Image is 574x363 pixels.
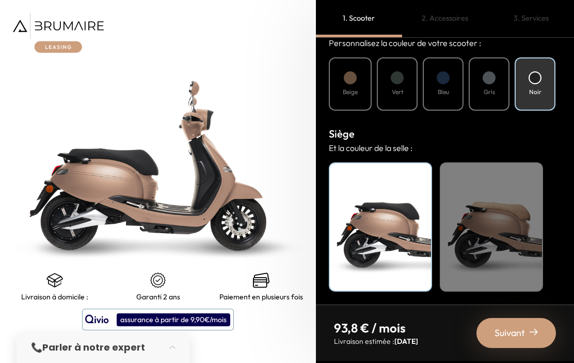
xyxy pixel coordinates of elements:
img: shipping.png [46,272,63,289]
img: logo qivio [85,313,109,326]
h4: Vert [392,87,403,97]
button: assurance à partir de 9,90€/mois [82,309,234,330]
h3: Siège [329,126,561,142]
img: Brumaire Leasing [13,13,104,53]
p: Livraison estimée : [334,336,418,346]
img: right-arrow-2.png [530,328,538,336]
h4: Noir [335,169,426,182]
p: Et la couleur de la selle : [329,142,561,154]
h4: Bleu [438,87,449,97]
span: [DATE] [394,337,418,346]
span: Suivant [495,326,525,340]
p: Paiement en plusieurs fois [219,293,303,301]
div: assurance à partir de 9,90€/mois [117,313,230,326]
p: Livraison à domicile : [21,293,88,301]
p: 93,8 € / mois [334,320,418,336]
h4: Beige [446,169,537,182]
p: Garanti 2 ans [136,293,180,301]
img: certificat-de-garantie.png [150,272,166,289]
h4: Beige [343,87,358,97]
p: Personnalisez la couleur de votre scooter : [329,37,561,49]
h4: Gris [484,87,495,97]
img: credit-cards.png [253,272,269,289]
h4: Noir [529,87,541,97]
